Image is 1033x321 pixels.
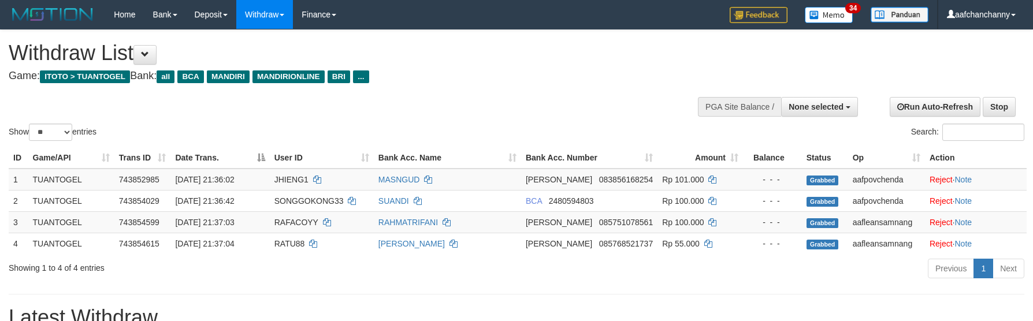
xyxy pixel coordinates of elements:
[29,124,72,141] select: Showentries
[925,190,1027,211] td: ·
[521,147,657,169] th: Bank Acc. Number: activate to sort column ascending
[807,240,839,249] span: Grabbed
[378,239,445,248] a: [PERSON_NAME]
[9,124,96,141] label: Show entries
[9,190,28,211] td: 2
[657,147,743,169] th: Amount: activate to sort column ascending
[954,239,972,248] a: Note
[9,6,96,23] img: MOTION_logo.png
[993,259,1024,278] a: Next
[526,239,592,248] span: [PERSON_NAME]
[28,233,114,254] td: TUANTOGEL
[175,175,234,184] span: [DATE] 21:36:02
[845,3,861,13] span: 34
[274,239,305,248] span: RATU88
[9,169,28,191] td: 1
[930,196,953,206] a: Reject
[662,239,700,248] span: Rp 55.000
[807,197,839,207] span: Grabbed
[848,233,925,254] td: aafleansamnang
[374,147,521,169] th: Bank Acc. Name: activate to sort column ascending
[730,7,787,23] img: Feedback.jpg
[252,70,325,83] span: MANDIRIONLINE
[599,175,653,184] span: Copy 083856168254 to clipboard
[170,147,269,169] th: Date Trans.: activate to sort column descending
[930,239,953,248] a: Reject
[781,97,858,117] button: None selected
[807,218,839,228] span: Grabbed
[890,97,980,117] a: Run Auto-Refresh
[177,70,203,83] span: BCA
[954,218,972,227] a: Note
[274,196,344,206] span: SONGGOKONG33
[378,218,438,227] a: RAHMATRIFANI
[274,218,318,227] span: RAFACOYY
[599,218,653,227] span: Copy 085751078561 to clipboard
[954,196,972,206] a: Note
[28,211,114,233] td: TUANTOGEL
[119,218,159,227] span: 743854599
[526,218,592,227] span: [PERSON_NAME]
[698,97,781,117] div: PGA Site Balance /
[662,196,704,206] span: Rp 100.000
[662,218,704,227] span: Rp 100.000
[983,97,1016,117] a: Stop
[748,217,797,228] div: - - -
[328,70,350,83] span: BRI
[207,70,250,83] span: MANDIRI
[973,259,993,278] a: 1
[119,196,159,206] span: 743854029
[175,196,234,206] span: [DATE] 21:36:42
[9,147,28,169] th: ID
[274,175,309,184] span: JHIENG1
[748,195,797,207] div: - - -
[28,190,114,211] td: TUANTOGEL
[599,239,653,248] span: Copy 085768521737 to clipboard
[9,42,677,65] h1: Withdraw List
[175,218,234,227] span: [DATE] 21:37:03
[805,7,853,23] img: Button%20Memo.svg
[119,239,159,248] span: 743854615
[743,147,802,169] th: Balance
[848,169,925,191] td: aafpovchenda
[526,175,592,184] span: [PERSON_NAME]
[848,190,925,211] td: aafpovchenda
[40,70,130,83] span: ITOTO > TUANTOGEL
[911,124,1024,141] label: Search:
[748,174,797,185] div: - - -
[119,175,159,184] span: 743852985
[9,233,28,254] td: 4
[9,257,422,274] div: Showing 1 to 4 of 4 entries
[9,211,28,233] td: 3
[378,175,420,184] a: MASNGUD
[930,218,953,227] a: Reject
[925,169,1027,191] td: ·
[789,102,844,111] span: None selected
[807,176,839,185] span: Grabbed
[9,70,677,82] h4: Game: Bank:
[954,175,972,184] a: Note
[28,169,114,191] td: TUANTOGEL
[871,7,928,23] img: panduan.png
[28,147,114,169] th: Game/API: activate to sort column ascending
[526,196,542,206] span: BCA
[848,211,925,233] td: aafleansamnang
[175,239,234,248] span: [DATE] 21:37:04
[748,238,797,249] div: - - -
[114,147,171,169] th: Trans ID: activate to sort column ascending
[353,70,369,83] span: ...
[157,70,174,83] span: all
[930,175,953,184] a: Reject
[848,147,925,169] th: Op: activate to sort column ascending
[925,147,1027,169] th: Action
[662,175,704,184] span: Rp 101.000
[928,259,974,278] a: Previous
[378,196,409,206] a: SUANDI
[925,233,1027,254] td: ·
[802,147,848,169] th: Status
[270,147,374,169] th: User ID: activate to sort column ascending
[925,211,1027,233] td: ·
[549,196,594,206] span: Copy 2480594803 to clipboard
[942,124,1024,141] input: Search:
